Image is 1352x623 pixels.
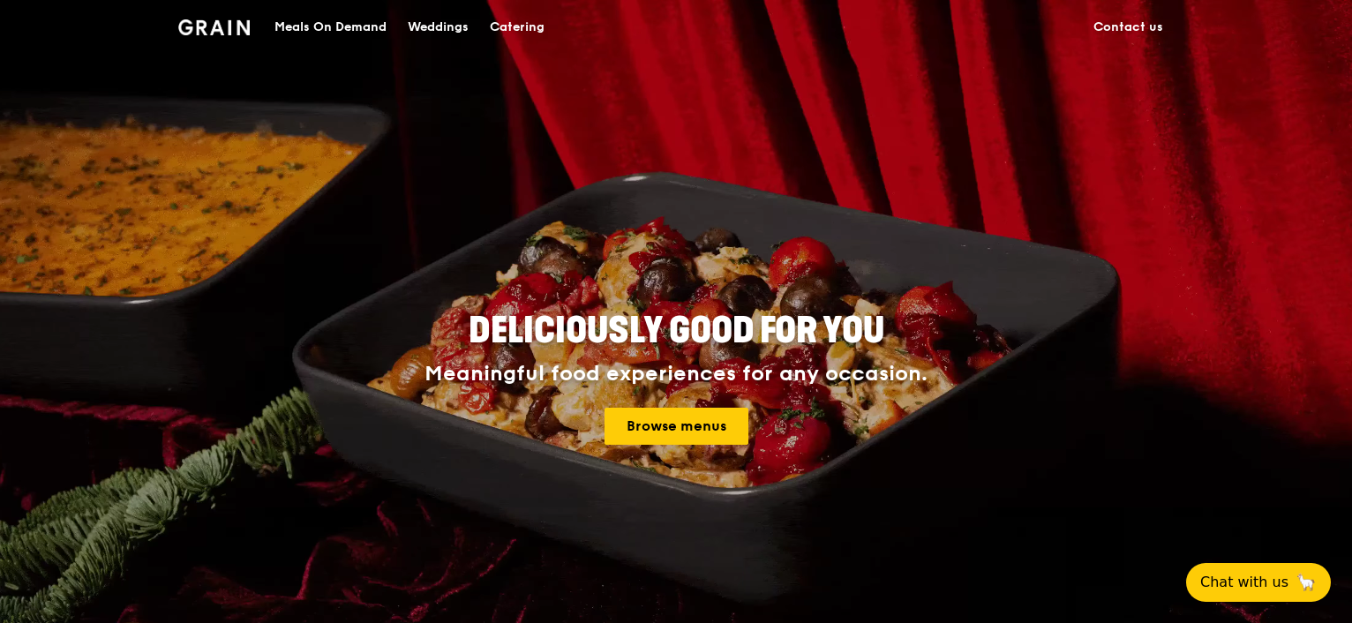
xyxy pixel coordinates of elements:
[358,362,994,387] div: Meaningful food experiences for any occasion.
[605,408,748,445] a: Browse menus
[1296,572,1317,593] span: 🦙
[1200,572,1288,593] span: Chat with us
[274,1,387,54] div: Meals On Demand
[469,310,884,352] span: Deliciously good for you
[479,1,555,54] a: Catering
[178,19,250,35] img: Grain
[397,1,479,54] a: Weddings
[490,1,545,54] div: Catering
[408,1,469,54] div: Weddings
[1083,1,1174,54] a: Contact us
[1186,563,1331,602] button: Chat with us🦙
